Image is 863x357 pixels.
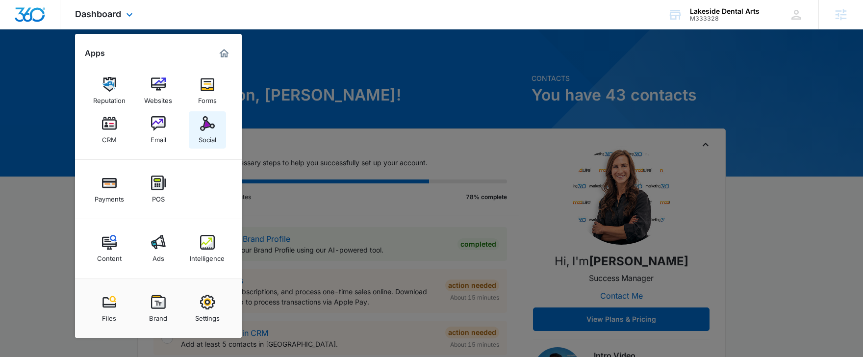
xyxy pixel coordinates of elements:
a: Websites [140,72,177,109]
img: logo_orange.svg [16,16,24,24]
img: website_grey.svg [16,25,24,33]
div: Content [97,250,122,262]
div: Files [102,309,116,322]
div: Forms [198,92,217,104]
a: Marketing 360® Dashboard [216,46,232,61]
a: Forms [189,72,226,109]
a: Content [91,230,128,267]
span: Dashboard [75,9,121,19]
a: Email [140,111,177,149]
a: Files [91,290,128,327]
div: Domain Overview [37,58,88,64]
div: Intelligence [190,250,225,262]
a: Intelligence [189,230,226,267]
a: Social [189,111,226,149]
a: Ads [140,230,177,267]
a: Brand [140,290,177,327]
div: account id [690,15,760,22]
a: Reputation [91,72,128,109]
img: tab_keywords_by_traffic_grey.svg [98,57,105,65]
div: account name [690,7,760,15]
div: Ads [152,250,164,262]
a: Settings [189,290,226,327]
a: POS [140,171,177,208]
div: Domain: [DOMAIN_NAME] [25,25,108,33]
img: tab_domain_overview_orange.svg [26,57,34,65]
div: v 4.0.24 [27,16,48,24]
div: Keywords by Traffic [108,58,165,64]
div: Brand [149,309,167,322]
a: Payments [91,171,128,208]
div: CRM [102,131,117,144]
div: Email [151,131,166,144]
div: Social [199,131,216,144]
div: POS [152,190,165,203]
h2: Apps [85,49,105,58]
div: Reputation [93,92,126,104]
div: Settings [195,309,220,322]
div: Payments [95,190,124,203]
a: CRM [91,111,128,149]
div: Websites [144,92,172,104]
